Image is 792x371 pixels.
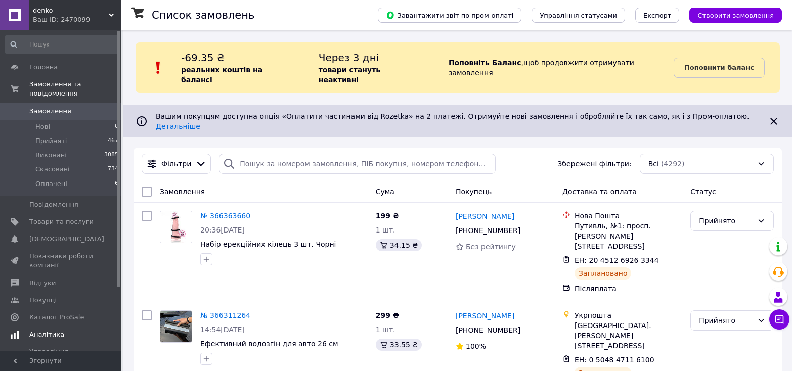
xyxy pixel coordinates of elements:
[29,217,94,226] span: Товари та послуги
[376,326,395,334] span: 1 шт.
[454,223,522,238] div: [PHONE_NUMBER]
[156,122,200,130] a: Детальніше
[200,311,250,319] a: № 366311264
[449,59,521,67] b: Поповніть Баланс
[219,154,496,174] input: Пошук за номером замовлення, ПІБ покупця, номером телефону, Email, номером накладної
[575,320,682,351] div: [GEOGRAPHIC_DATA]. [PERSON_NAME][STREET_ADDRESS]
[575,310,682,320] div: Укрпошта
[33,6,109,15] span: denko
[200,326,245,334] span: 14:54[DATE]
[200,340,338,348] a: Ефективний водозгін для авто 26 см
[161,159,191,169] span: Фільтри
[29,80,121,98] span: Замовлення та повідомлення
[575,267,632,280] div: Заплановано
[29,330,64,339] span: Аналітика
[454,323,522,337] div: [PHONE_NUMBER]
[35,151,67,160] span: Виконані
[29,279,56,288] span: Відгуки
[104,151,118,160] span: 3085
[386,11,513,20] span: Завантажити звіт по пром-оплаті
[661,160,685,168] span: (4292)
[466,342,486,350] span: 100%
[575,256,659,264] span: ЕН: 20 4512 6926 3344
[160,311,192,342] img: Фото товару
[697,12,774,19] span: Створити замовлення
[648,159,659,169] span: Всі
[466,243,516,251] span: Без рейтингу
[29,347,94,365] span: Управління сайтом
[151,60,166,75] img: :exclamation:
[115,179,118,189] span: 6
[575,356,654,364] span: ЕН: 0 5048 4711 6100
[29,252,94,270] span: Показники роботи компанії
[456,188,492,196] span: Покупець
[156,112,753,130] span: Вашим покупцям доступна опція «Оплатити частинами від Rozetka» на 2 платежі. Отримуйте нові замов...
[160,310,192,343] a: Фото товару
[376,311,399,319] span: 299 ₴
[456,211,514,221] a: [PERSON_NAME]
[35,165,70,174] span: Скасовані
[376,188,394,196] span: Cума
[643,12,672,19] span: Експорт
[108,165,118,174] span: 734
[575,221,682,251] div: Путивль, №1: просп. [PERSON_NAME][STREET_ADDRESS]
[376,339,422,351] div: 33.55 ₴
[181,52,225,64] span: -69.35 ₴
[575,211,682,221] div: Нова Пошта
[456,311,514,321] a: [PERSON_NAME]
[319,66,380,84] b: товари стануть неактивні
[160,188,205,196] span: Замовлення
[575,284,682,294] div: Післяплата
[689,8,782,23] button: Створити замовлення
[376,212,399,220] span: 199 ₴
[29,200,78,209] span: Повідомлення
[557,159,631,169] span: Збережені фільтри:
[378,8,521,23] button: Завантажити звіт по пром-оплаті
[699,315,753,326] div: Прийнято
[433,51,674,85] div: , щоб продовжити отримувати замовлення
[152,9,254,21] h1: Список замовлень
[108,136,118,146] span: 467
[679,11,782,19] a: Створити замовлення
[29,296,57,305] span: Покупці
[635,8,680,23] button: Експорт
[532,8,625,23] button: Управління статусами
[160,211,192,243] img: Фото товару
[200,212,250,220] a: № 366363660
[29,235,104,244] span: [DEMOGRAPHIC_DATA]
[376,226,395,234] span: 1 шт.
[35,179,67,189] span: Оплачені
[29,63,58,72] span: Головна
[35,122,50,131] span: Нові
[181,66,262,84] b: реальних коштів на балансі
[769,309,789,330] button: Чат з покупцем
[690,188,716,196] span: Статус
[200,226,245,234] span: 20:36[DATE]
[562,188,637,196] span: Доставка та оплата
[319,52,379,64] span: Через 3 дні
[376,239,422,251] div: 34.15 ₴
[540,12,617,19] span: Управління статусами
[200,240,336,248] a: Набір ерекційних кілець 3 шт. Чорні
[35,136,67,146] span: Прийняті
[674,58,765,78] a: Поповнити баланс
[699,215,753,226] div: Прийнято
[29,313,84,322] span: Каталог ProSale
[684,64,754,71] b: Поповнити баланс
[5,35,119,54] input: Пошук
[33,15,121,24] div: Ваш ID: 2470099
[115,122,118,131] span: 0
[29,107,71,116] span: Замовлення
